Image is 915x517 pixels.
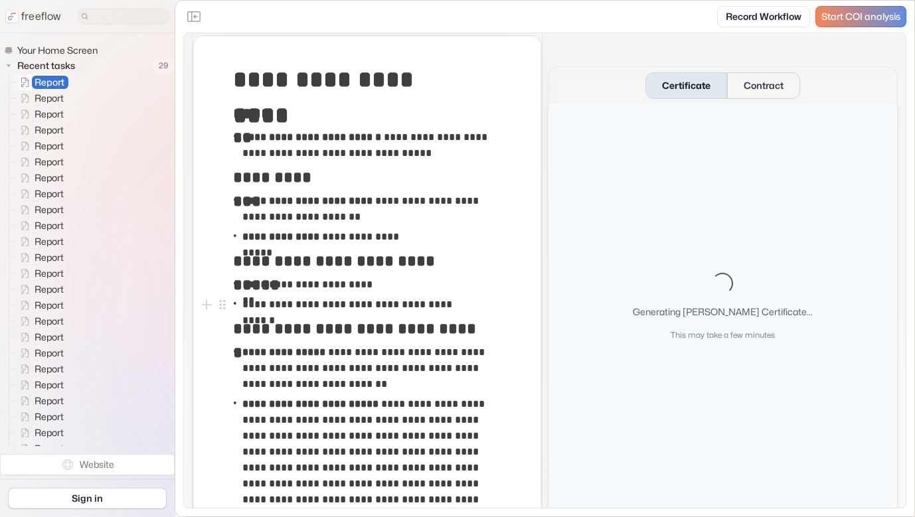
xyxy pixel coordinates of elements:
a: Report [9,74,70,90]
button: Close the sidebar [183,6,205,27]
a: Report [9,265,69,281]
span: Report [32,283,68,296]
a: Report [9,186,69,202]
span: Report [32,187,68,200]
span: Report [32,139,68,153]
span: Report [32,362,68,376]
span: Report [32,315,68,328]
a: Report [9,377,69,393]
span: 29 [152,57,175,74]
a: Report [9,90,69,106]
a: Report [9,106,69,122]
a: Record Workflow [717,6,810,27]
span: Report [32,123,68,137]
a: Report [9,202,69,218]
span: Report [32,108,68,121]
a: freeflow [5,9,61,25]
span: Report [32,76,68,89]
a: Report [9,361,69,377]
a: Report [9,154,69,170]
span: Report [32,219,68,232]
a: Report [9,138,69,154]
p: Generating [PERSON_NAME] Certificate... [633,305,813,319]
a: Report [9,281,69,297]
span: Report [32,346,68,360]
span: Recent tasks [15,59,79,72]
span: Report [32,203,68,216]
span: Report [32,235,68,248]
a: Report [9,250,69,265]
span: Report [32,378,68,392]
button: Add block [199,297,214,313]
span: Report [32,267,68,280]
a: Report [9,234,69,250]
a: Report [9,313,69,329]
a: Report [9,297,69,313]
span: Report [32,92,68,105]
span: Report [32,442,68,455]
span: Report [32,331,68,344]
button: Open block menu [214,297,230,313]
a: Report [9,441,69,457]
span: Start COI analysis [821,11,900,23]
a: Report [9,218,69,234]
button: Certificate [645,72,727,99]
button: Contract [727,72,800,99]
button: Recent tasks [4,58,80,74]
a: Report [9,329,69,345]
a: Report [9,170,69,186]
a: Report [9,425,69,441]
span: Report [32,410,68,423]
a: Sign in [8,488,167,509]
span: Report [32,394,68,407]
span: Report [32,171,68,185]
p: freeflow [21,9,61,25]
span: Report [32,155,68,169]
p: This may take a few minutes [671,329,775,341]
a: Report [9,345,69,361]
span: Report [32,299,68,312]
a: Report [9,409,69,425]
a: Report [9,393,69,409]
span: Report [32,426,68,439]
span: Your Home Screen [15,44,102,57]
a: Start COI analysis [815,6,906,27]
a: Your Home Screen [4,44,103,57]
a: Report [9,122,69,138]
span: Report [32,251,68,264]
